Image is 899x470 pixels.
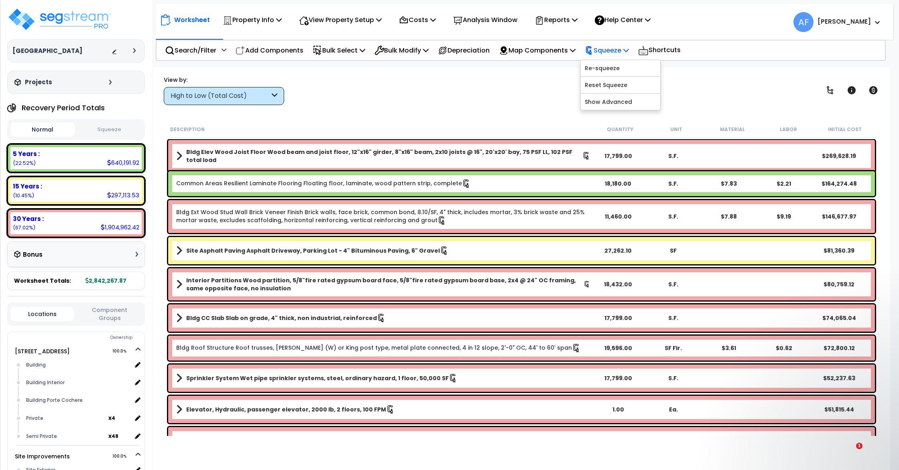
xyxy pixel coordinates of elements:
[812,374,867,382] div: $52,237.63
[14,277,71,285] span: Worksheet Totals:
[112,346,134,356] span: 100.0%
[818,17,871,26] b: [PERSON_NAME]
[186,405,386,413] b: Elevator, Hydraulic, passenger elevator, 2000 lb, 2 floors, 100 FPM
[590,280,646,288] div: 18,432.00
[812,152,867,160] div: $269,628.19
[812,213,867,221] div: $146,677.97
[646,344,701,352] div: SF Flr.
[581,60,660,76] a: Re-squeeze
[78,306,141,322] button: Component Groups
[25,78,52,86] h3: Projects
[499,45,576,56] p: Map Components
[812,280,867,288] div: $80,759.12
[23,251,43,258] h3: Bonus
[13,160,36,166] small: (22.52%)
[646,405,701,413] div: Ea.
[170,126,205,133] small: Description
[701,344,757,352] div: $3.61
[433,41,494,60] div: Depreciation
[840,443,859,462] iframe: Intercom live chat
[646,280,701,288] div: S.F.
[756,180,812,188] div: $2.21
[24,432,108,441] div: Semi Private
[590,213,646,221] div: 11,460.00
[581,94,660,110] a: Show Advanced
[646,213,701,221] div: S.F.
[107,158,139,167] div: 640,191.92
[634,41,685,60] div: Shortcuts
[112,415,115,421] small: 4
[112,452,134,461] span: 100.0%
[13,224,35,231] small: (67.02%)
[812,180,867,188] div: $164,274.48
[793,12,814,32] span: AF
[646,152,701,160] div: S.F.
[176,435,590,446] a: Assembly Title
[701,180,757,188] div: $7.83
[607,126,633,133] small: Quantity
[171,91,270,101] div: High to Low (Total Cost)
[595,14,651,25] p: Help Center
[590,314,646,322] div: 17,799.00
[13,192,34,199] small: (10.45%)
[164,76,284,84] div: View by:
[15,347,70,355] a: [STREET_ADDRESS] 100.0%
[24,333,144,342] div: Ownership
[670,126,682,133] small: Unit
[176,208,590,225] a: Individual Item
[176,179,471,188] a: Individual Item
[590,344,646,352] div: 19,596.00
[701,213,757,221] div: $7.88
[223,14,282,25] p: Property Info
[438,45,490,56] p: Depreciation
[756,213,812,221] div: $9.19
[107,191,139,199] div: 297,113.53
[13,150,40,158] b: 5 Years :
[10,122,75,137] button: Normal
[108,413,132,423] span: location multiplier
[590,180,646,188] div: 18,180.00
[590,247,646,255] div: 27,262.10
[24,413,108,423] div: Private
[12,47,82,55] h3: [GEOGRAPHIC_DATA]
[24,378,132,387] div: Building Interior
[738,388,899,448] iframe: Intercom notifications message
[780,126,797,133] small: Labor
[856,443,862,449] span: 1
[77,123,142,137] button: Squeeze
[85,277,126,285] b: 2,842,267.87
[186,247,440,255] b: Site Asphalt Paving Asphalt Driveway, Parking Lot - 4" Bituminous Paving, 6" Gravel
[590,374,646,382] div: 17,799.00
[176,404,590,415] a: Assembly Title
[7,7,112,31] img: logo_pro_r.png
[174,14,210,25] p: Worksheet
[176,344,581,352] a: Individual Item
[646,247,701,255] div: SF
[24,395,132,405] div: Building Porte Cochere
[585,45,629,56] p: Squeeze
[399,14,436,25] p: Costs
[165,45,216,56] p: Search/Filter
[176,148,590,164] a: Assembly Title
[108,432,118,440] b: x
[101,223,139,231] div: 1,904,962.42
[13,215,44,223] b: 30 Years :
[236,45,303,56] p: Add Components
[13,182,42,190] b: 15 Years :
[24,360,132,370] div: Building
[646,374,701,382] div: S.F.
[176,312,590,324] a: Assembly Title
[108,414,115,422] b: x
[10,307,74,321] button: Locations
[186,276,584,292] b: Interior Partitions Wood partition, 5/8"fire rated gypsum board face, 5/8"fire rated gypsum board...
[176,373,590,384] a: Assembly Title
[15,452,70,460] a: Site Improvements 100.0%
[812,314,867,322] div: $74,065.04
[112,433,118,440] small: 48
[812,344,867,352] div: $72,800.12
[313,45,365,56] p: Bulk Select
[186,374,449,382] b: Sprinkler System Wet pipe sprinkler systems, steel, ordinary hazard, 1 floor, 50,000 SF
[646,314,701,322] div: S.F.
[590,152,646,160] div: 17,799.00
[590,405,646,413] div: 1.00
